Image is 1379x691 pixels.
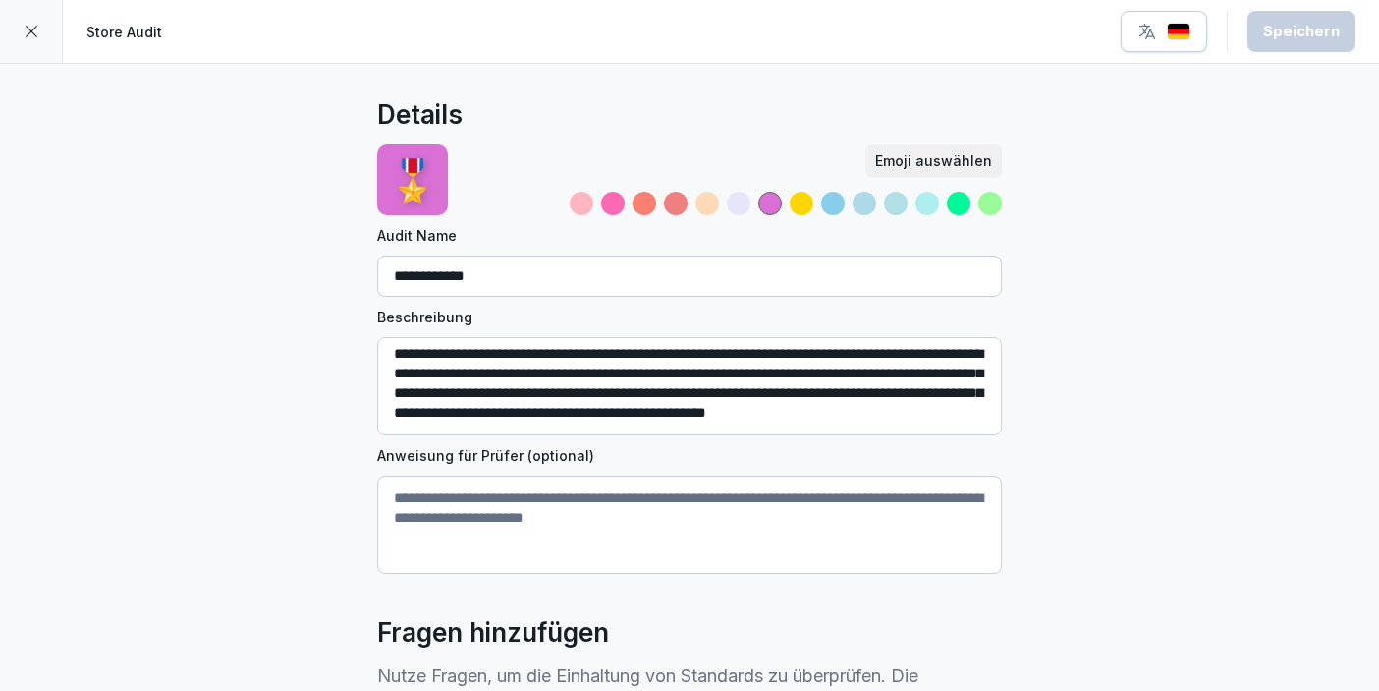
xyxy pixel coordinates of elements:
label: Beschreibung [377,307,1002,327]
div: Speichern [1263,21,1340,42]
label: Audit Name [377,225,1002,246]
div: Emoji auswählen [875,150,992,172]
img: de.svg [1167,23,1190,41]
h2: Fragen hinzufügen [377,613,609,653]
button: Speichern [1247,11,1355,52]
label: Anweisung für Prüfer (optional) [377,445,1002,466]
p: Store Audit [86,22,162,42]
h2: Details [377,95,463,135]
button: Emoji auswählen [865,144,1002,178]
p: 🎖️ [387,149,438,211]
